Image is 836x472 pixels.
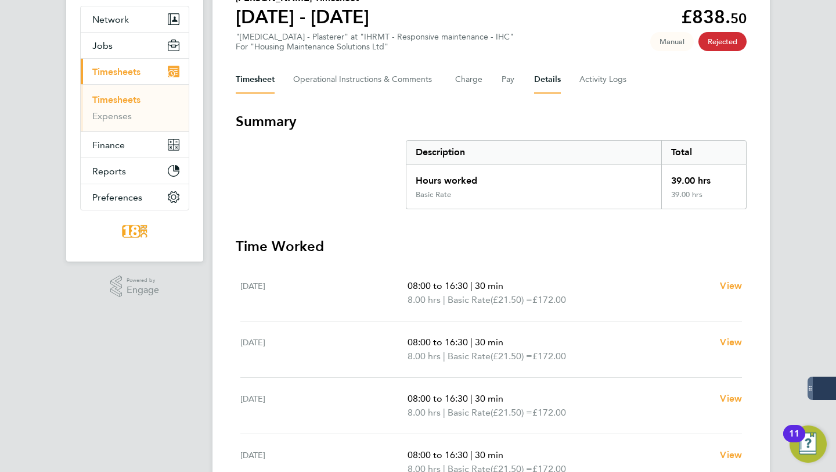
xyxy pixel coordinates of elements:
span: | [443,407,445,418]
span: This timesheet was manually created. [650,32,694,51]
span: Reports [92,166,126,177]
span: | [470,449,473,460]
span: Engage [127,285,159,295]
button: Charge [455,66,483,94]
span: | [443,351,445,362]
button: Operational Instructions & Comments [293,66,437,94]
span: Network [92,14,129,25]
span: 50 [730,10,747,27]
div: 11 [789,434,799,449]
button: Jobs [81,33,189,58]
div: Description [406,141,661,164]
a: View [720,335,742,349]
span: 30 min [475,449,503,460]
button: Pay [502,66,516,94]
span: | [443,294,445,305]
span: £172.00 [532,351,566,362]
div: [DATE] [240,392,408,420]
span: Basic Rate [448,293,491,307]
span: Powered by [127,276,159,285]
span: (£21.50) = [491,294,532,305]
span: Timesheets [92,66,140,77]
span: | [470,337,473,348]
span: View [720,449,742,460]
div: 39.00 hrs [661,190,746,209]
span: Basic Rate [448,406,491,420]
span: (£21.50) = [491,351,532,362]
div: [DATE] [240,279,408,307]
h1: [DATE] - [DATE] [236,5,369,28]
span: (£21.50) = [491,407,532,418]
h3: Time Worked [236,237,747,256]
span: 08:00 to 16:30 [408,337,468,348]
span: View [720,393,742,404]
span: 30 min [475,280,503,291]
span: Preferences [92,192,142,203]
div: 39.00 hrs [661,165,746,190]
span: This timesheet has been rejected. [698,32,747,51]
button: Reports [81,158,189,184]
a: View [720,392,742,406]
span: 08:00 to 16:30 [408,393,468,404]
span: £172.00 [532,294,566,305]
a: Timesheets [92,94,140,105]
div: Basic Rate [416,190,451,199]
a: Expenses [92,110,132,121]
span: Basic Rate [448,349,491,363]
a: View [720,448,742,462]
span: Jobs [92,40,113,51]
span: Finance [92,140,125,151]
span: 30 min [475,337,503,348]
button: Network [81,6,189,32]
span: | [470,280,473,291]
app-decimal: £838. [681,6,747,28]
div: [DATE] [240,335,408,363]
button: Open Resource Center, 11 new notifications [790,425,827,463]
span: 08:00 to 16:30 [408,449,468,460]
span: 8.00 hrs [408,294,441,305]
div: For "Housing Maintenance Solutions Ltd" [236,42,514,52]
div: Total [661,141,746,164]
div: Hours worked [406,165,661,190]
div: Timesheets [81,84,189,131]
span: 8.00 hrs [408,407,441,418]
button: Timesheet [236,66,275,94]
a: Go to home page [80,222,189,241]
button: Details [534,66,561,94]
span: View [720,280,742,291]
button: Finance [81,132,189,158]
a: View [720,279,742,293]
a: Powered byEngage [110,276,160,298]
span: 08:00 to 16:30 [408,280,468,291]
img: 18rec-logo-retina.png [119,222,150,241]
span: £172.00 [532,407,566,418]
button: Activity Logs [579,66,628,94]
span: | [470,393,473,404]
button: Timesheets [81,59,189,84]
span: 8.00 hrs [408,351,441,362]
div: "[MEDICAL_DATA] - Plasterer" at "IHRMT - Responsive maintenance - IHC" [236,32,514,52]
span: View [720,337,742,348]
span: 30 min [475,393,503,404]
div: Summary [406,140,747,209]
h3: Summary [236,112,747,131]
button: Preferences [81,184,189,210]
